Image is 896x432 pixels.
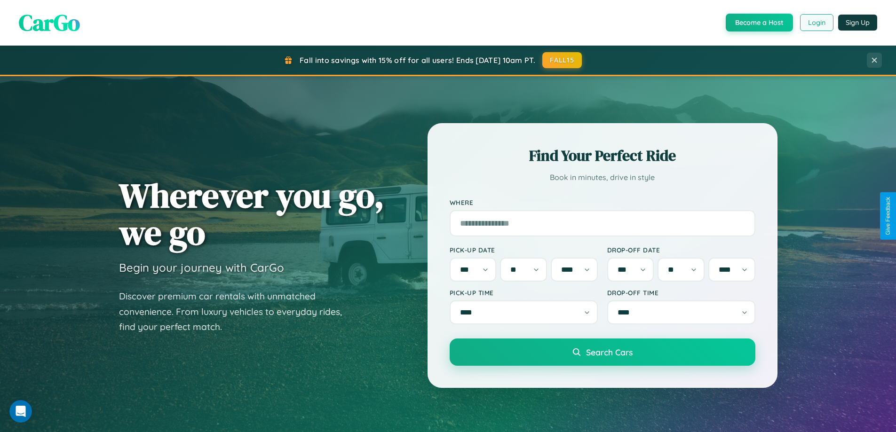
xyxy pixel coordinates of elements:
label: Where [450,198,755,206]
button: Become a Host [726,14,793,31]
iframe: Intercom live chat [9,400,32,423]
button: Login [800,14,833,31]
button: Search Cars [450,338,755,366]
label: Pick-up Date [450,246,598,254]
span: Fall into savings with 15% off for all users! Ends [DATE] 10am PT. [300,55,535,65]
p: Discover premium car rentals with unmatched convenience. From luxury vehicles to everyday rides, ... [119,289,354,335]
span: CarGo [19,7,80,38]
span: Search Cars [586,347,633,357]
h2: Find Your Perfect Ride [450,145,755,166]
label: Drop-off Time [607,289,755,297]
h1: Wherever you go, we go [119,177,384,251]
h3: Begin your journey with CarGo [119,260,284,275]
label: Pick-up Time [450,289,598,297]
p: Book in minutes, drive in style [450,171,755,184]
div: Give Feedback [885,197,891,235]
button: FALL15 [542,52,582,68]
button: Sign Up [838,15,877,31]
label: Drop-off Date [607,246,755,254]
